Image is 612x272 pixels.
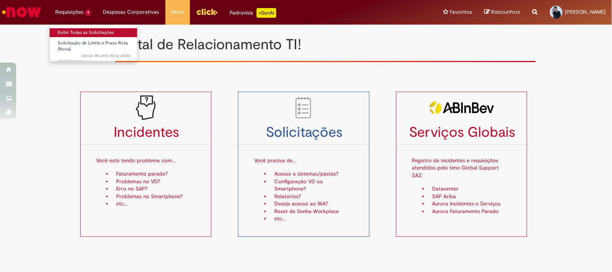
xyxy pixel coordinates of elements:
a: Exibir Todas as Solicitações [50,28,138,37]
a: Rascunhos [485,8,520,16]
a: Aberto SRPC0001236 : Solicitação de Limite e Prazo Rota (Nova) [50,39,138,56]
li: Faturamento parado? [112,170,195,178]
li: Datacenter [428,185,512,193]
img: to_do_list.png [291,95,317,121]
p: +GenAi [257,8,276,18]
img: click_logo_yellow_360x200.png [196,6,218,18]
li: Acesso a sistemas/pastas? [270,170,353,178]
li: Erro no SAP? [112,185,195,193]
span: Solicitação de Limite e Prazo Rota (Nova) [58,40,128,52]
span: cerca de uma hora atrás [81,52,130,59]
li: SAP Ariba [428,193,512,201]
span: SRPC0001236 [58,52,130,65]
p: Você precisa de... [254,147,353,166]
span: Rascunhos [491,8,520,16]
li: Relatórios? [270,193,353,201]
span: [PERSON_NAME] [565,8,606,15]
div: Padroniza [230,8,276,18]
li: Problemas no Smartphone? [112,193,195,201]
li: Aurora Faturamento Parado [428,208,512,216]
ul: Requisições [49,24,138,61]
span: More [171,8,184,16]
img: problem_it_V2.png [133,95,159,121]
li: Deseja acesso ao WA? [270,200,353,208]
h3: Incidentes [81,125,211,140]
li: etc... [112,200,195,208]
p: Registro de incidentes e requisições atendidos pelo time Global Support SAZ: [412,147,512,181]
h3: Serviços Globais [397,125,527,140]
span: Requisições [55,8,84,16]
li: Problemas no VD? [112,178,195,186]
span: 1 [85,9,91,16]
li: Configuração VD ou Smartphone? [270,178,353,193]
li: Aurora Incidentes e Serviços [428,200,512,208]
li: Reset de Senha Workplace [270,208,353,216]
p: Você está tendo problema com... [96,147,195,166]
h3: Solicitações [238,125,369,140]
span: Despesas Corporativas [103,8,159,16]
h1: Portal de Relacionamento TI! [115,37,536,53]
li: etc... [270,215,353,223]
img: servicosglobais2.png [430,95,494,121]
time: 29/09/2025 07:57:22 [81,52,130,59]
span: Favoritos [450,8,472,16]
img: ServiceNow [1,4,42,20]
